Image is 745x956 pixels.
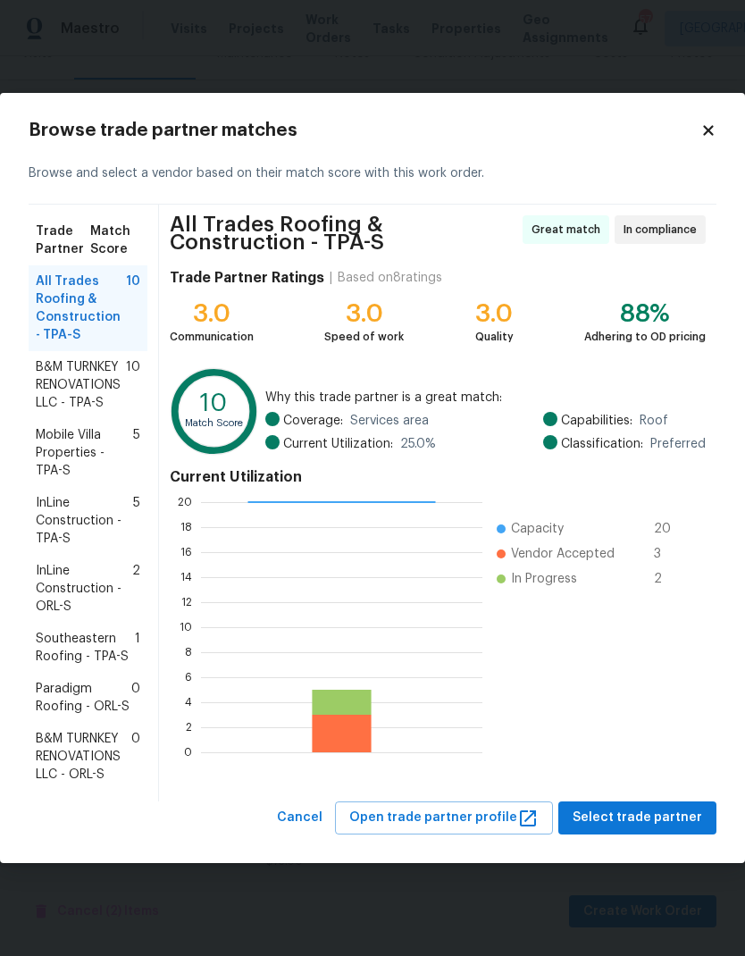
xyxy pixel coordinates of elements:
[324,269,338,287] div: |
[131,730,140,784] span: 0
[558,801,716,834] button: Select trade partner
[36,426,133,480] span: Mobile Villa Properties - TPA-S
[650,435,706,453] span: Preferred
[29,143,716,205] div: Browse and select a vendor based on their match score with this work order.
[170,215,517,251] span: All Trades Roofing & Construction - TPA-S
[133,494,140,548] span: 5
[36,730,131,784] span: B&M TURNKEY RENOVATIONS LLC - ORL-S
[185,647,192,658] text: 8
[36,273,126,344] span: All Trades Roofing & Construction - TPA-S
[475,328,514,346] div: Quality
[283,412,343,430] span: Coverage:
[36,630,135,666] span: Southeastern Roofing - TPA-S
[338,269,442,287] div: Based on 8 ratings
[335,801,553,834] button: Open trade partner profile
[561,412,632,430] span: Capabilities:
[133,426,140,480] span: 5
[265,389,706,407] span: Why this trade partner is a great match:
[126,358,140,412] span: 10
[184,747,192,758] text: 0
[561,435,643,453] span: Classification:
[640,412,668,430] span: Roof
[186,722,192,733] text: 2
[185,672,192,683] text: 6
[185,418,243,428] text: Match Score
[126,273,140,344] span: 10
[132,562,140,616] span: 2
[270,801,330,834] button: Cancel
[511,545,615,563] span: Vendor Accepted
[511,570,577,588] span: In Progress
[131,680,140,716] span: 0
[170,305,254,323] div: 3.0
[584,328,706,346] div: Adhering to OD pricing
[400,435,436,453] span: 25.0 %
[181,597,192,608] text: 12
[584,305,706,323] div: 88%
[29,122,700,139] h2: Browse trade partner matches
[324,305,404,323] div: 3.0
[532,221,607,239] span: Great match
[654,570,682,588] span: 2
[654,520,682,538] span: 20
[178,497,192,507] text: 20
[511,520,564,538] span: Capacity
[36,222,90,258] span: Trade Partner
[36,358,126,412] span: B&M TURNKEY RENOVATIONS LLC - TPA-S
[185,697,192,708] text: 4
[475,305,514,323] div: 3.0
[180,522,192,533] text: 18
[170,269,324,287] h4: Trade Partner Ratings
[135,630,140,666] span: 1
[36,494,133,548] span: InLine Construction - TPA-S
[277,807,322,829] span: Cancel
[170,468,706,486] h4: Current Utilization
[573,807,702,829] span: Select trade partner
[180,622,192,633] text: 10
[90,222,140,258] span: Match Score
[200,392,227,416] text: 10
[349,807,539,829] span: Open trade partner profile
[36,562,132,616] span: InLine Construction - ORL-S
[624,221,704,239] span: In compliance
[36,680,131,716] span: Paradigm Roofing - ORL-S
[180,572,192,583] text: 14
[350,412,429,430] span: Services area
[324,328,404,346] div: Speed of work
[180,547,192,558] text: 16
[654,545,682,563] span: 3
[170,328,254,346] div: Communication
[283,435,393,453] span: Current Utilization:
